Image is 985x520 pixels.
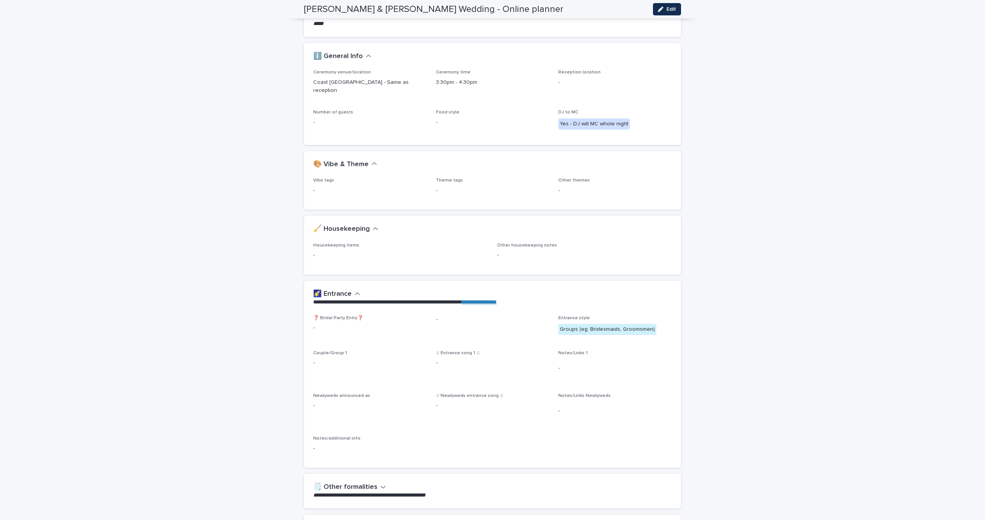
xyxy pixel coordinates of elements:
[304,4,563,15] h2: [PERSON_NAME] & [PERSON_NAME] Wedding - Online planner
[497,243,557,248] span: Other housekeeping notes
[313,483,386,492] button: 🗒️ Other formalities
[313,290,352,298] h2: 🌠 Entrance
[313,359,427,367] p: -
[313,110,353,115] span: Number of guests
[313,402,427,410] p: -
[436,178,463,183] span: Theme tags
[497,251,672,259] p: -
[313,445,315,453] p: -
[436,351,480,355] span: ♫ Entrance song 1 ♫
[558,70,601,75] span: Reception location
[313,393,370,398] span: Newlyweds announced as
[313,436,361,441] span: Notes/additional info
[436,70,471,75] span: Ceremony time
[313,316,363,320] span: ❓ Bridal Party Entry❓
[558,316,590,320] span: Entrance style
[558,351,588,355] span: Notes/Links 1
[436,118,549,127] p: -
[436,393,503,398] span: ♫ Newlyweds entrance song ♫
[558,78,672,87] p: -
[558,407,672,415] p: -
[436,402,549,410] p: -
[313,70,371,75] span: Ceremony venue/location
[558,187,672,195] p: -
[313,187,427,195] p: -
[313,324,427,332] p: -
[313,483,377,492] h2: 🗒️ Other formalities
[313,351,347,355] span: Couple/Group 1
[313,178,334,183] span: Vibe tags
[313,243,359,248] span: Housekeeping items
[436,110,459,115] span: Food style
[436,187,549,195] p: -
[313,290,360,298] button: 🌠 Entrance
[313,160,369,169] h2: 🎨 Vibe & Theme
[436,78,549,87] p: 3:30pm - 4:30pm
[653,3,681,15] button: Edit
[313,78,427,95] p: Coast [GEOGRAPHIC_DATA] - Same as reception
[313,251,488,259] p: -
[313,225,378,233] button: 🧹 Housekeeping
[558,118,630,130] div: Yes - DJ will MC whole night
[313,52,371,61] button: ℹ️ General Info
[313,225,370,233] h2: 🧹 Housekeeping
[558,324,656,335] div: Groups (eg: Bridesmaids, Groomsmen)
[313,118,427,127] p: -
[436,359,437,367] p: -
[313,160,377,169] button: 🎨 Vibe & Theme
[558,393,611,398] span: Notes/Links Newlyweds
[666,7,676,12] span: Edit
[558,364,672,372] p: -
[436,315,549,323] p: -
[313,52,363,61] h2: ℹ️ General Info
[558,178,590,183] span: Other themes
[558,110,578,115] span: DJ to MC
